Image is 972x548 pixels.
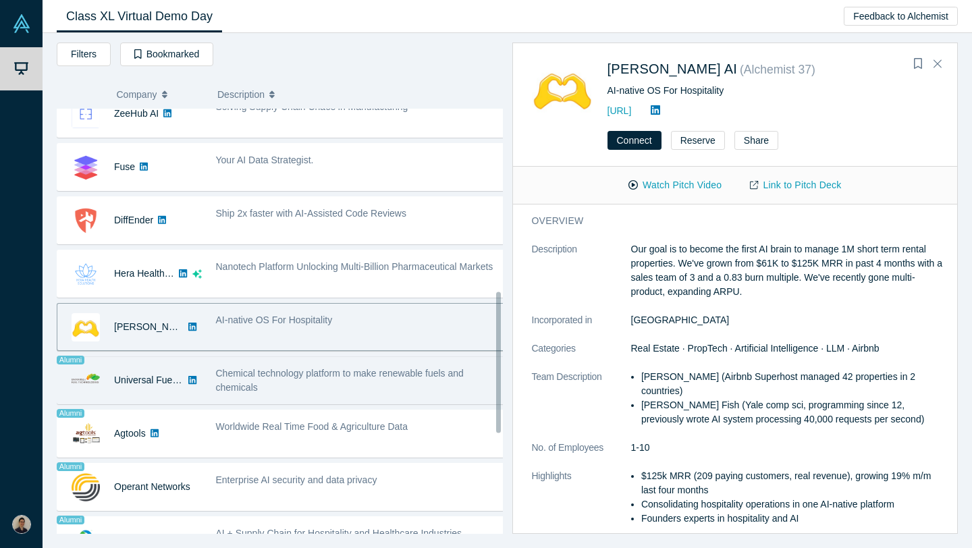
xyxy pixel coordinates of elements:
[72,100,100,128] img: ZeeHub AI's Logo
[57,1,222,32] a: Class XL Virtual Demo Day
[532,370,631,441] dt: Team Description
[72,313,100,341] img: Besty AI's Logo
[57,356,84,364] span: Alumni
[216,474,377,485] span: Enterprise AI security and data privacy
[216,261,493,272] span: Nanotech Platform Unlocking Multi-Billion Pharmaceutical Markets
[631,441,949,455] dd: 1-10
[72,207,100,235] img: DiffEnder's Logo
[117,80,157,109] span: Company
[909,55,927,74] button: Bookmark
[57,43,111,66] button: Filters
[114,428,146,439] a: Agtools
[734,131,778,150] button: Share
[641,398,948,427] li: [PERSON_NAME] Fish (Yale comp sci, programming since 12, previously wrote AI system processing 40...
[532,214,930,228] h3: overview
[217,80,265,109] span: Description
[641,370,948,398] li: [PERSON_NAME] (Airbnb Superhost managed 42 properties in 2 countries)
[532,441,631,469] dt: No. of Employees
[72,473,100,501] img: Operant Networks's Logo
[671,131,725,150] button: Reserve
[72,420,100,448] img: Agtools's Logo
[216,208,406,219] span: Ship 2x faster with AI-Assisted Code Reviews
[631,343,880,354] span: Real Estate · PropTech · Artificial Intelligence · LLM · Airbnb
[532,58,593,119] img: Besty AI's Logo
[12,515,31,534] img: Wendell Su's Account
[607,61,738,76] a: [PERSON_NAME] AI
[216,155,314,165] span: Your AI Data Strategist.
[114,161,135,172] a: Fuse
[532,469,631,540] dt: Highlights
[532,313,631,341] dt: Incorporated in
[117,80,204,109] button: Company
[641,497,948,512] li: Consolidating hospitality operations in one AI-native platform
[216,314,333,325] span: AI-native OS For Hospitality
[927,53,948,75] button: Close
[532,341,631,370] dt: Categories
[114,321,202,332] a: [PERSON_NAME] AI
[614,173,736,197] button: Watch Pitch Video
[120,43,213,66] button: Bookmarked
[217,80,493,109] button: Description
[607,131,661,150] button: Connect
[114,268,206,279] a: Hera Health Solutions
[12,14,31,33] img: Alchemist Vault Logo
[216,368,464,393] span: Chemical technology platform to make renewable fuels and chemicals
[114,215,153,225] a: DiffEnder
[631,242,949,299] p: Our goal is to become the first AI brain to manage 1M short term rental properties. We've grown f...
[740,63,815,76] small: ( Alchemist 37 )
[641,469,948,497] li: $125k MRR (209 paying customers, real revenue), growing 19% m/m last four months
[192,269,202,279] svg: dsa ai sparkles
[57,462,84,471] span: Alumni
[641,512,948,526] li: Founders experts in hospitality and AI
[216,528,462,539] span: AI + Supply Chain for Hospitality and Healthcare Industries
[607,84,939,98] div: AI-native OS For Hospitality
[57,409,84,418] span: Alumni
[532,242,631,313] dt: Description
[114,375,232,385] a: Universal Fuel Technologies
[216,101,408,112] span: Solving Supply Chain Chaos in Manufacturing
[114,481,190,492] a: Operant Networks
[72,153,100,182] img: Fuse's Logo
[631,313,949,327] dd: [GEOGRAPHIC_DATA]
[57,516,84,524] span: Alumni
[72,366,100,395] img: Universal Fuel Technologies's Logo
[114,108,159,119] a: ZeeHub AI
[607,105,632,116] a: [URL]
[736,173,855,197] a: Link to Pitch Deck
[216,421,408,432] span: Worldwide Real Time Food & Agriculture Data
[72,260,100,288] img: Hera Health Solutions's Logo
[844,7,958,26] button: Feedback to Alchemist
